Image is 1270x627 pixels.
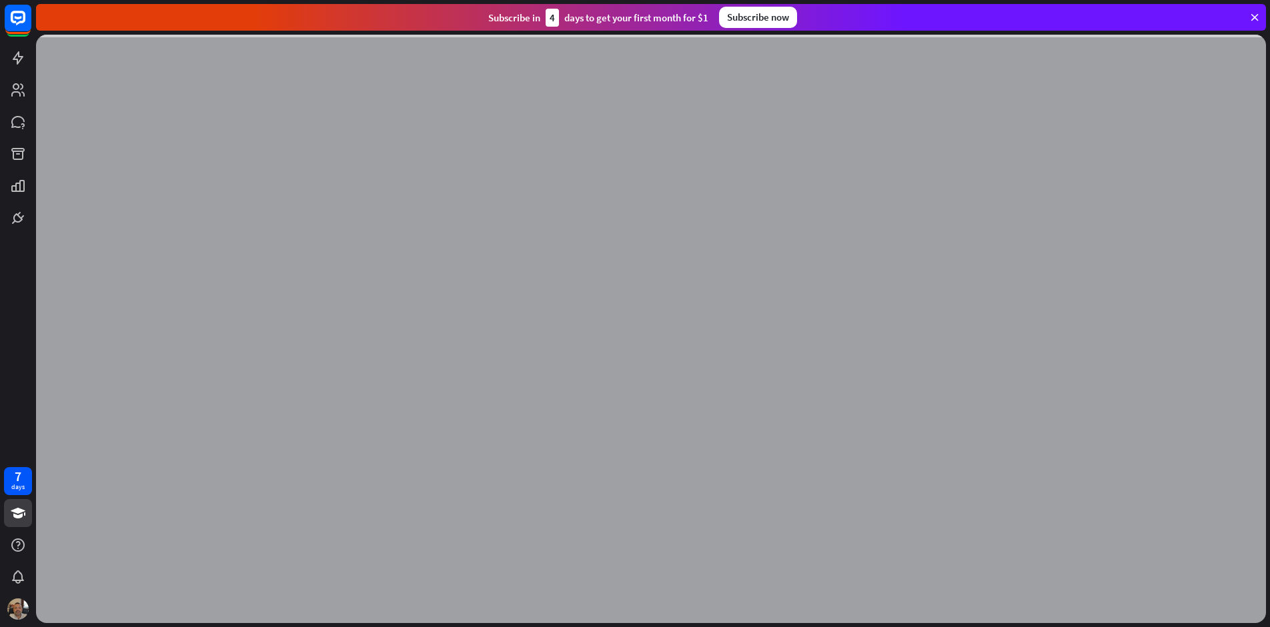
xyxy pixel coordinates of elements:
[15,470,21,482] div: 7
[546,9,559,27] div: 4
[4,467,32,495] a: 7 days
[719,7,797,28] div: Subscribe now
[11,482,25,492] div: days
[488,9,708,27] div: Subscribe in days to get your first month for $1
